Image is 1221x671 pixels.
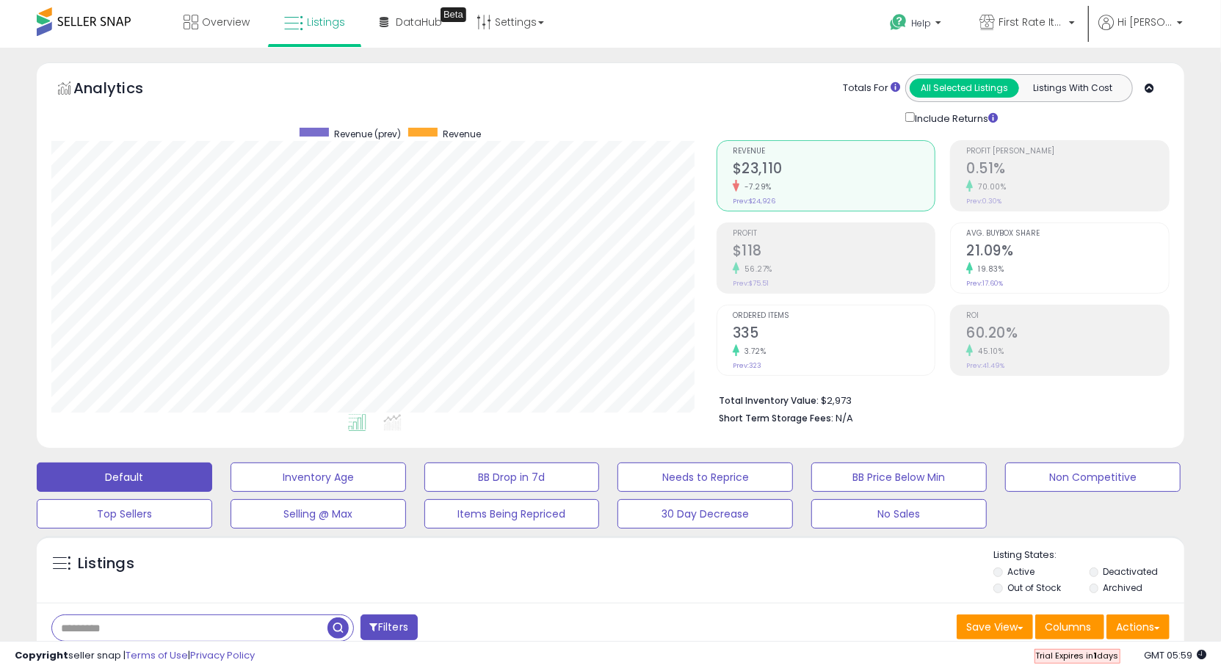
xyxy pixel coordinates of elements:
button: 30 Day Decrease [617,499,793,529]
small: Prev: 41.49% [966,361,1004,370]
button: All Selected Listings [910,79,1019,98]
span: Hi [PERSON_NAME] [1117,15,1173,29]
button: BB Drop in 7d [424,463,600,492]
span: Profit [733,230,935,238]
small: Prev: 0.30% [966,197,1001,206]
li: $2,973 [719,391,1159,408]
a: Hi [PERSON_NAME] [1098,15,1183,48]
span: Columns [1045,620,1091,634]
button: Selling @ Max [231,499,406,529]
span: N/A [836,411,853,425]
label: Deactivated [1104,565,1159,578]
small: -7.29% [739,181,772,192]
div: Tooltip anchor [441,7,466,22]
button: Listings With Cost [1018,79,1128,98]
div: seller snap | | [15,649,255,663]
label: Active [1008,565,1035,578]
h5: Listings [78,554,134,574]
b: Total Inventory Value: [719,394,819,407]
small: Prev: $75.51 [733,279,769,288]
button: Items Being Repriced [424,499,600,529]
strong: Copyright [15,648,68,662]
h2: $23,110 [733,160,935,180]
span: Ordered Items [733,312,935,320]
span: Revenue (prev) [334,128,401,140]
small: Prev: 17.60% [966,279,1003,288]
small: 19.83% [973,264,1004,275]
a: Terms of Use [126,648,188,662]
small: 45.10% [973,346,1004,357]
div: Totals For [843,81,900,95]
button: No Sales [811,499,987,529]
span: Revenue [443,128,481,140]
button: Actions [1106,614,1170,639]
small: 56.27% [739,264,772,275]
h2: 335 [733,324,935,344]
button: Filters [360,614,418,640]
small: Prev: $24,926 [733,197,775,206]
span: DataHub [396,15,442,29]
b: Short Term Storage Fees: [719,412,833,424]
label: Out of Stock [1008,581,1062,594]
span: First Rate Items [999,15,1065,29]
span: Profit [PERSON_NAME] [966,148,1169,156]
span: Revenue [733,148,935,156]
h2: $118 [733,242,935,262]
span: ROI [966,312,1169,320]
button: Top Sellers [37,499,212,529]
b: 1 [1094,650,1098,661]
button: Non Competitive [1005,463,1181,492]
small: 3.72% [739,346,767,357]
small: Prev: 323 [733,361,761,370]
label: Archived [1104,581,1143,594]
button: Default [37,463,212,492]
i: Get Help [889,13,907,32]
a: Privacy Policy [190,648,255,662]
a: Help [878,2,956,48]
h2: 0.51% [966,160,1169,180]
span: Overview [202,15,250,29]
h2: 21.09% [966,242,1169,262]
button: BB Price Below Min [811,463,987,492]
p: Listing States: [993,548,1184,562]
small: 70.00% [973,181,1006,192]
button: Needs to Reprice [617,463,793,492]
span: Listings [307,15,345,29]
h5: Analytics [73,78,172,102]
h2: 60.20% [966,324,1169,344]
span: Trial Expires in days [1036,650,1119,661]
div: Include Returns [894,109,1015,126]
button: Columns [1035,614,1104,639]
button: Save View [957,614,1033,639]
span: 2025-10-8 05:59 GMT [1144,648,1206,662]
button: Inventory Age [231,463,406,492]
span: Help [911,17,931,29]
span: Avg. Buybox Share [966,230,1169,238]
